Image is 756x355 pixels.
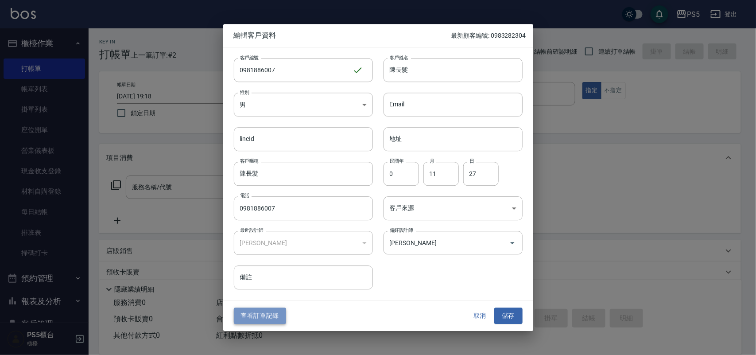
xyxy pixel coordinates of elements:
[240,54,259,61] label: 客戶編號
[390,54,408,61] label: 客戶姓名
[240,89,249,95] label: 性別
[234,31,451,40] span: 編輯客戶資料
[469,158,474,164] label: 日
[234,231,373,255] div: [PERSON_NAME]
[390,158,403,164] label: 民國年
[466,308,494,324] button: 取消
[240,227,263,234] label: 最近設計師
[505,236,520,250] button: Open
[430,158,434,164] label: 月
[390,227,413,234] label: 偏好設計師
[234,308,286,324] button: 查看訂單記錄
[240,192,249,199] label: 電話
[451,31,526,40] p: 最新顧客編號: 0983282304
[494,308,523,324] button: 儲存
[234,93,373,117] div: 男
[240,158,259,164] label: 客戶暱稱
